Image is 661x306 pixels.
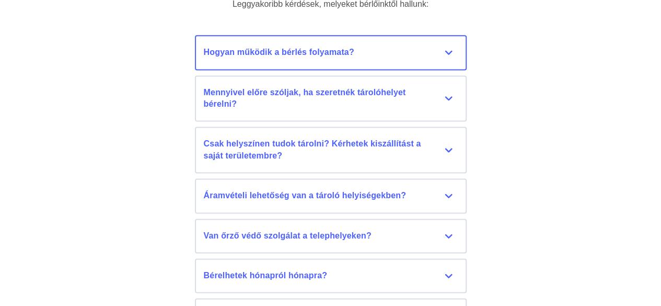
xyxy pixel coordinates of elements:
[204,230,458,242] div: Van őrző védő szolgálat a telephelyeken?
[204,190,458,201] div: Áramvételi lehetőség van a tároló helyiségekben?
[204,138,458,162] div: Csak helyszínen tudok tárolni? Kérhetek kiszállítást a saját területembre?
[195,219,467,253] button: Van őrző védő szolgálat a telephelyeken?
[195,75,467,122] button: Mennyivel előre szóljak, ha szeretnék tárolóhelyet bérelni?
[195,258,467,293] button: Bérelhetek hónapról hónapra?
[204,270,458,281] div: Bérelhetek hónapról hónapra?
[204,87,458,110] div: Mennyivel előre szóljak, ha szeretnék tárolóhelyet bérelni?
[195,178,467,213] button: Áramvételi lehetőség van a tároló helyiségekben?
[195,127,467,173] button: Csak helyszínen tudok tárolni? Kérhetek kiszállítást a saját területembre?
[204,47,458,58] div: Hogyan működik a bérlés folyamata?
[195,35,467,70] button: Hogyan működik a bérlés folyamata?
